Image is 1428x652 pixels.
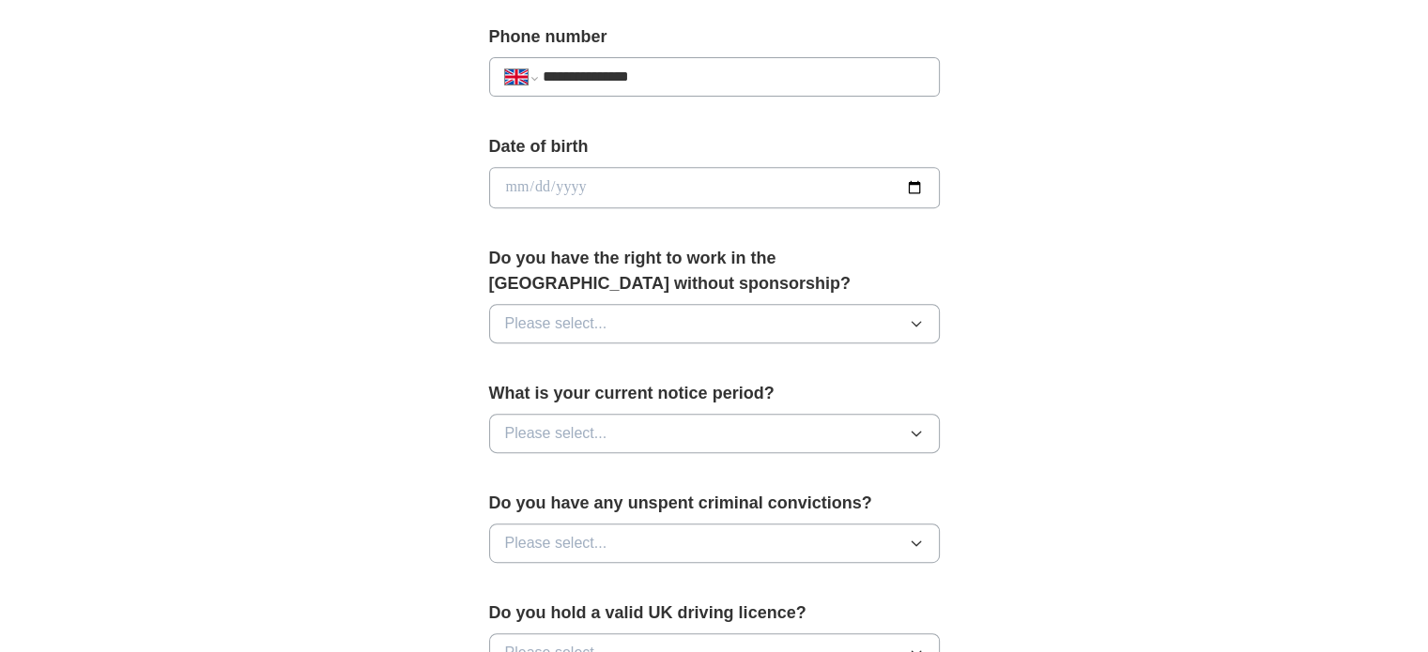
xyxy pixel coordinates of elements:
[489,381,940,406] label: What is your current notice period?
[489,134,940,159] label: Date of birth
[489,246,940,296] label: Do you have the right to work in the [GEOGRAPHIC_DATA] without sponsorship?
[505,312,607,335] span: Please select...
[505,532,607,554] span: Please select...
[489,523,940,563] button: Please select...
[489,600,940,626] label: Do you hold a valid UK driving licence?
[489,491,940,516] label: Do you have any unspent criminal convictions?
[489,24,940,50] label: Phone number
[489,304,940,343] button: Please select...
[489,414,940,453] button: Please select...
[505,422,607,445] span: Please select...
